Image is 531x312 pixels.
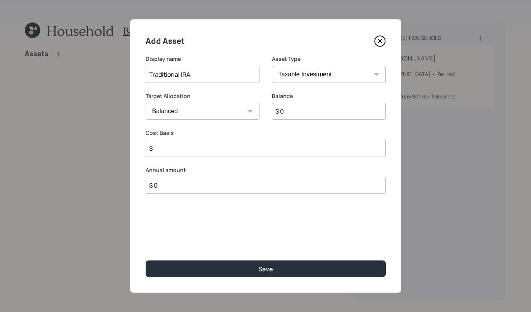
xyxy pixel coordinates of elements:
label: Display name [146,55,259,63]
div: Save [258,265,273,273]
label: Asset Type [272,55,386,63]
label: Target Allocation [146,92,259,100]
label: Cost Basis [146,129,386,137]
label: Annual amount [146,166,386,174]
label: Balance [272,92,386,100]
h4: Add Asset [146,35,185,47]
button: Save [146,260,386,277]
